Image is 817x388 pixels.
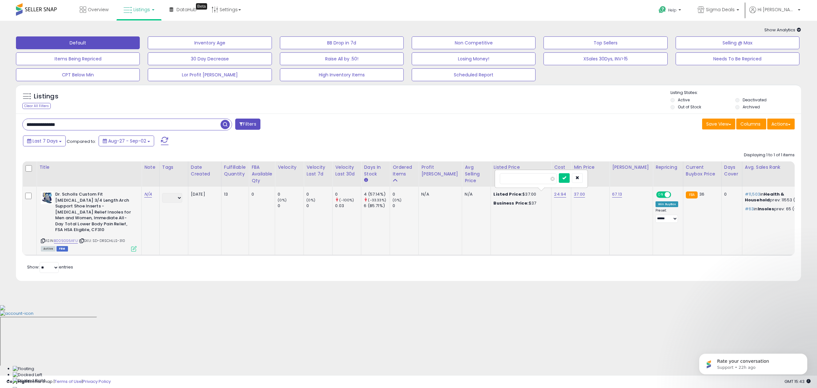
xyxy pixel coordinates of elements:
[493,200,546,206] div: $37
[668,7,677,13] span: Help
[543,52,667,65] button: XSales 30Dys, INV>15
[676,36,799,49] button: Selling @ Max
[5,153,123,168] div: Adam says…
[554,164,568,171] div: Cost
[706,6,735,13] span: Sigma Deals
[148,52,272,65] button: 30 Day Decrease
[364,164,387,177] div: Days In Stock
[412,36,536,49] button: Non Competitive
[493,164,549,171] div: Listed Price
[10,100,100,113] div: Best, [PERSON_NAME]
[22,103,51,109] div: Clear All Filters
[689,340,817,385] iframe: Intercom notifications message
[99,136,154,146] button: Aug-27 - Sep-02
[148,36,272,49] button: Inventory Age
[100,3,112,15] button: Home
[12,219,88,227] div: Rate your conversation
[5,168,105,207] div: We're happy to help, [PERSON_NAME]. If you have any other questions, please feel free to let us k...
[764,27,801,33] span: Show Analytics
[10,172,100,203] div: We're happy to help, [PERSON_NAME]. If you have any other questions, please feel free to let us k...
[745,206,754,212] span: #63
[465,191,486,197] div: N/A
[306,203,332,209] div: 0
[41,191,54,204] img: 41v8XAg5KcL._SL40_.jpg
[724,191,737,197] div: 0
[5,5,123,122] div: Elias says…
[743,97,767,103] label: Deactivated
[678,97,690,103] label: Active
[736,119,766,129] button: Columns
[191,164,219,177] div: Date Created
[306,198,315,203] small: (0%)
[27,264,73,270] span: Show: entries
[56,246,68,252] span: FBM
[335,203,361,209] div: 0.03
[393,198,401,203] small: (0%)
[749,6,800,21] a: Hi [PERSON_NAME]
[23,136,66,146] button: Last 7 Days
[412,52,536,65] button: Losing Money!
[745,191,760,197] span: #11,503
[16,36,140,49] button: Default
[656,208,678,223] div: Preset:
[144,191,152,198] a: N/A
[133,6,150,13] span: Listings
[724,164,739,177] div: Days Cover
[740,121,761,127] span: Columns
[176,6,197,13] span: DataHub
[33,138,58,144] span: Last 7 Days
[191,191,216,197] div: [DATE]
[744,152,795,158] div: Displaying 1 to 1 of 1 items
[10,72,100,91] div: Just to note, any additional accounts added after this will follow our new pricing structure of $...
[79,238,125,243] span: | SKU: SD-DRSCHLLS-310
[5,5,105,117] div: You can absolutely add another account! I’m assuming this is for a US store. I can see that you w...
[280,68,404,81] button: High Inventory Items
[162,164,185,171] div: Tags
[224,164,246,177] div: Fulfillable Quantity
[364,191,390,197] div: 4 (57.14%)
[393,191,418,197] div: 0
[54,238,78,244] a: B005GS6AFU
[251,191,270,197] div: 0
[27,155,109,160] div: joined the conversation
[13,378,45,384] img: Docked Right
[493,200,528,206] b: Business Price:
[196,3,207,10] div: Tooltip anchor
[23,122,123,148] div: Thank you for letting me know. Glad to hear that my grandfathered in is still valid:)
[574,191,585,198] a: 37.00
[16,68,140,81] button: CPT Below Min
[31,6,51,11] h1: Support
[28,126,117,144] div: Thank you for letting me know. Glad to hear that my grandfathered in is still valid:)
[702,119,735,129] button: Save View
[574,164,607,171] div: Min Price
[27,155,63,160] b: [PERSON_NAME]
[554,191,566,198] a: 24.94
[159,161,188,187] th: CSV column name: cust_attr_1_Tags
[34,92,58,101] h5: Listings
[364,177,368,183] small: Days In Stock.
[421,191,457,197] div: N/A
[88,6,109,13] span: Overview
[16,52,140,65] button: Items Being Repriced
[745,191,807,203] p: in prev: 11553 (0%)
[235,119,260,130] button: Filters
[612,191,622,198] a: 67.13
[144,164,157,171] div: Note
[19,154,26,161] img: Profile image for Adam
[148,68,272,81] button: Lor Profit [PERSON_NAME]
[55,191,133,235] b: Dr. Scholls Custom Fit [MEDICAL_DATA] 3/4 Length Arch Support Shoe Inserts - [MEDICAL_DATA] Relie...
[368,198,386,203] small: (-33.33%)
[412,68,536,81] button: Scheduled Report
[676,52,799,65] button: Needs To Be Repriced
[758,206,774,212] span: Insoles
[767,119,795,129] button: Actions
[339,198,354,203] small: (-100%)
[743,104,760,110] label: Archived
[67,138,96,144] span: Compared to:
[18,191,45,196] a: meeting link
[41,191,137,251] div: ASIN:
[278,191,304,197] div: 0
[678,104,701,110] label: Out of Stock
[13,366,34,372] img: Floating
